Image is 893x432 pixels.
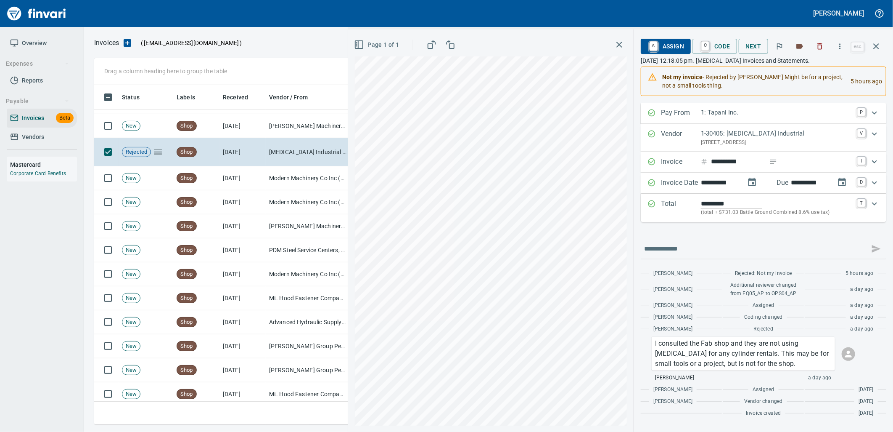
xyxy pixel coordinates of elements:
[844,69,882,93] div: 5 hours ago
[219,382,266,406] td: [DATE]
[650,41,658,51] a: A
[177,198,196,206] span: Shop
[177,342,196,350] span: Shop
[219,238,266,262] td: [DATE]
[122,270,140,278] span: New
[177,92,195,102] span: Labels
[22,38,47,48] span: Overview
[177,174,196,182] span: Shop
[219,190,266,214] td: [DATE]
[122,198,140,206] span: New
[3,56,73,72] button: Expenses
[849,36,886,56] span: Close invoice
[266,166,350,190] td: Modern Machinery Co Inc (1-10672)
[269,92,308,102] span: Vendor / From
[655,374,694,382] span: [PERSON_NAME]
[6,96,69,107] span: Payable
[177,318,196,326] span: Shop
[850,301,874,310] span: a day ago
[177,270,196,278] span: Shop
[219,334,266,358] td: [DATE]
[177,246,196,254] span: Shop
[811,37,829,56] button: Discard
[641,39,691,54] button: AAssign
[653,397,692,406] span: [PERSON_NAME]
[266,262,350,286] td: Modern Machinery Co Inc (1-10672)
[831,37,849,56] button: More
[770,37,789,56] button: Flag
[653,301,692,310] span: [PERSON_NAME]
[223,92,259,102] span: Received
[10,160,77,169] h6: Mastercard
[7,128,77,147] a: Vendors
[641,152,886,173] div: Expand
[122,294,140,302] span: New
[177,366,196,374] span: Shop
[219,286,266,310] td: [DATE]
[661,129,701,147] p: Vendor
[653,386,692,394] span: [PERSON_NAME]
[661,178,701,189] p: Invoice Date
[266,190,350,214] td: Modern Machinery Co Inc (1-10672)
[177,148,196,156] span: Shop
[641,173,886,194] div: Expand
[641,124,886,152] div: Expand
[219,114,266,138] td: [DATE]
[219,262,266,286] td: [DATE]
[859,397,874,406] span: [DATE]
[266,214,350,238] td: [PERSON_NAME] Machinery Co (1-10794)
[223,92,248,102] span: Received
[662,69,844,93] div: - Rejected by [PERSON_NAME] Might be for a project, not a small tools thing.
[122,148,151,156] span: Rejected
[177,122,196,130] span: Shop
[701,41,709,51] a: C
[851,42,864,51] a: esc
[735,269,792,278] span: Rejected: Not my invoice
[744,397,782,406] span: Vendor changed
[744,313,782,322] span: Coding changed
[151,148,165,155] span: Pages Split
[754,325,773,333] span: Rejected
[10,171,66,176] a: Corporate Card Benefits
[122,222,140,230] span: New
[857,157,866,165] a: I
[266,382,350,406] td: Mt. Hood Fastener Company (1-10679)
[811,7,866,20] button: [PERSON_NAME]
[746,409,781,418] span: Invoice created
[692,39,737,54] button: CCode
[701,129,852,139] p: 1-30405: [MEDICAL_DATA] Industrial
[122,390,140,398] span: New
[177,222,196,230] span: Shop
[850,313,874,322] span: a day ago
[653,325,692,333] span: [PERSON_NAME]
[653,285,692,294] span: [PERSON_NAME]
[857,199,866,207] a: T
[219,310,266,334] td: [DATE]
[5,3,68,24] img: Finvari
[859,386,874,394] span: [DATE]
[832,172,852,192] button: change due date
[866,239,886,259] span: This records your message into the invoice and notifies anyone mentioned
[653,269,692,278] span: [PERSON_NAME]
[845,269,874,278] span: 5 hours ago
[647,39,684,53] span: Assign
[266,358,350,382] td: [PERSON_NAME] Group Peterbilt([MEDICAL_DATA]) (1-38196)
[859,409,874,418] span: [DATE]
[122,92,140,102] span: Status
[753,301,774,310] span: Assigned
[745,41,761,52] span: Next
[136,39,242,47] p: ( )
[701,139,852,147] p: [STREET_ADDRESS]
[122,92,151,102] span: Status
[122,122,140,130] span: New
[143,39,240,47] span: [EMAIL_ADDRESS][DOMAIN_NAME]
[661,157,701,168] p: Invoice
[727,281,800,298] span: Additional reviewer changed from EQ05_AP to OPS04_AP
[753,386,774,394] span: Assigned
[662,74,703,80] strong: Not my invoice
[652,337,835,371] div: Click for options
[177,294,196,302] span: Shop
[701,108,852,117] p: 1: Tapani Inc.
[7,34,77,53] a: Overview
[661,199,701,217] p: Total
